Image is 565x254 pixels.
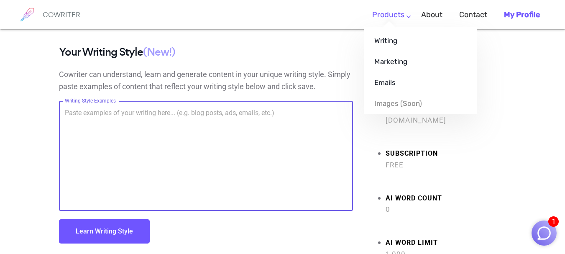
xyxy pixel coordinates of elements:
img: Close chat [536,225,552,241]
strong: Subscription [386,148,506,160]
strong: AI Word limit [386,237,506,249]
span: [EMAIL_ADDRESS][DOMAIN_NAME] [386,102,506,126]
button: 1 [532,221,557,246]
a: Emails [364,72,477,93]
h4: Your Writing Style [59,46,353,58]
span: 0 [386,203,506,216]
p: Cowriter can understand, learn and generate content in your unique writing style. Simply paste ex... [59,69,353,93]
span: 1 [548,216,559,227]
a: Marketing [364,51,477,72]
span: Free [386,159,506,171]
a: Writing [364,30,477,51]
button: Learn Writing Style [59,219,150,244]
label: Writing Style Examples [65,97,116,104]
strong: AI Word count [386,192,506,205]
span: (New!) [143,44,175,59]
